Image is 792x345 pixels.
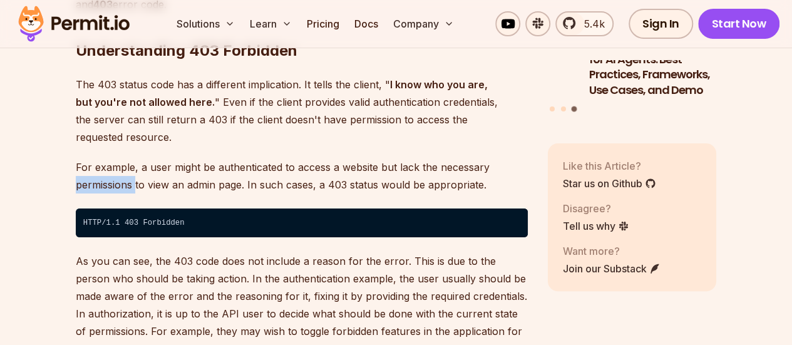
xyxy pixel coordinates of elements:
span: 5.4k [577,16,605,31]
button: Learn [245,11,297,36]
a: Star us on Github [563,175,656,190]
a: Pricing [302,11,344,36]
p: The 403 status code has a different implication. It tells the client, " " Even if the client prov... [76,76,528,146]
p: Like this Article? [563,158,656,173]
h3: Human-in-the-Loop for AI Agents: Best Practices, Frameworks, Use Cases, and Demo [589,36,758,98]
button: Go to slide 1 [550,106,555,111]
a: Tell us why [563,218,629,233]
button: Go to slide 2 [561,106,566,111]
button: Solutions [172,11,240,36]
p: Want more? [563,243,661,258]
a: Start Now [698,9,780,39]
button: Go to slide 3 [572,106,577,111]
p: Disagree? [563,200,629,215]
a: Docs [349,11,383,36]
button: Company [388,11,459,36]
a: Join our Substack [563,260,661,275]
a: 5.4k [555,11,614,36]
a: Sign In [629,9,693,39]
p: For example, a user might be authenticated to access a website but lack the necessary permissions... [76,158,528,193]
code: HTTP/1.1 403 Forbidden [76,209,528,237]
img: Permit logo [13,3,135,45]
